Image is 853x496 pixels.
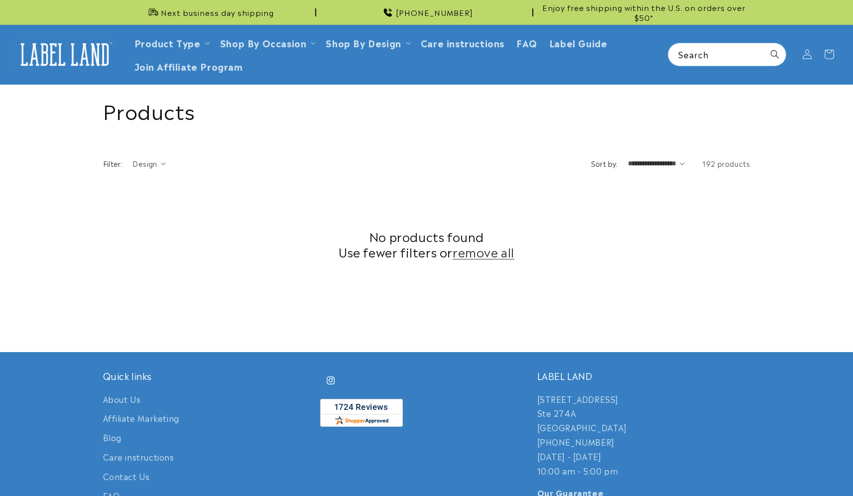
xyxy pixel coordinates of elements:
[320,399,403,427] img: Customer Reviews
[549,37,608,48] span: Label Guide
[326,36,401,49] a: Shop By Design
[103,392,141,409] a: About Us
[103,370,316,381] h2: Quick links
[516,37,537,48] span: FAQ
[103,97,750,123] h1: Products
[702,158,750,168] span: 192 products
[220,37,307,48] span: Shop By Occasion
[415,31,510,54] a: Care instructions
[537,370,750,381] h2: LABEL LAND
[15,39,115,70] img: Label Land
[161,7,274,17] span: Next business day shipping
[537,392,750,478] p: [STREET_ADDRESS] Ste 274A [GEOGRAPHIC_DATA] [PHONE_NUMBER] [DATE] - [DATE] 10:00 am - 5:00 pm
[103,408,179,428] a: Affiliate Marketing
[11,35,119,74] a: Label Land
[103,428,122,447] a: Blog
[543,31,613,54] a: Label Guide
[103,229,750,259] h2: No products found Use fewer filters or
[320,31,414,54] summary: Shop By Design
[132,158,166,169] summary: Design (0 selected)
[644,449,843,486] iframe: Gorgias Floating Chat
[134,36,201,49] a: Product Type
[537,2,750,22] span: Enjoy free shipping within the U.S. on orders over $50*
[396,7,473,17] span: [PHONE_NUMBER]
[214,31,320,54] summary: Shop By Occasion
[134,60,243,72] span: Join Affiliate Program
[510,31,543,54] a: FAQ
[103,447,174,467] a: Care instructions
[591,158,618,168] label: Sort by:
[764,43,786,65] button: Search
[132,158,157,168] span: Design
[103,158,123,169] h2: Filter:
[421,37,504,48] span: Care instructions
[453,244,514,259] a: remove all
[128,54,249,78] a: Join Affiliate Program
[128,31,214,54] summary: Product Type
